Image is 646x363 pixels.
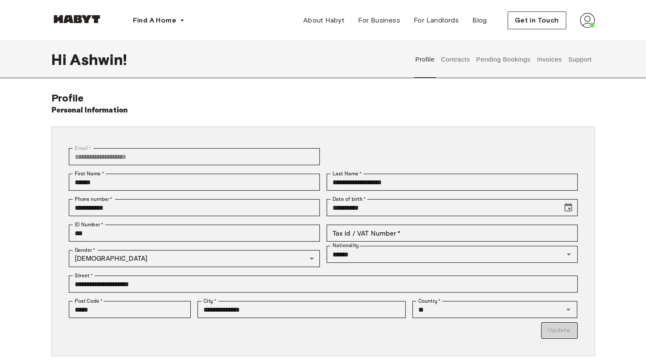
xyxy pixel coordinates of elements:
[472,15,487,25] span: Blog
[51,51,70,68] span: Hi
[75,144,91,152] label: Email
[303,15,344,25] span: About Habyt
[562,304,574,315] button: Open
[333,170,362,177] label: Last Name
[567,41,593,78] button: Support
[440,41,471,78] button: Contracts
[333,242,359,249] label: Nationality
[75,221,103,228] label: ID Number
[126,12,192,29] button: Find A Home
[133,15,176,25] span: Find A Home
[69,148,320,165] div: You can't change your email address at the moment. Please reach out to customer support in case y...
[75,195,113,203] label: Phone number
[358,15,400,25] span: For Business
[296,12,351,29] a: About Habyt
[69,250,320,267] div: [DEMOGRAPHIC_DATA]
[515,15,559,25] span: Get in Touch
[407,12,465,29] a: For Landlords
[75,272,93,279] label: Street
[51,92,84,104] span: Profile
[75,170,104,177] label: First Name
[475,41,532,78] button: Pending Bookings
[51,15,102,23] img: Habyt
[580,13,595,28] img: avatar
[51,104,128,116] h6: Personal Information
[351,12,407,29] a: For Business
[414,41,436,78] button: Profile
[333,195,366,203] label: Date of birth
[412,41,595,78] div: user profile tabs
[414,15,459,25] span: For Landlords
[465,12,494,29] a: Blog
[75,297,103,305] label: Post Code
[508,11,566,29] button: Get in Touch
[560,199,577,216] button: Choose date, selected date is Jun 17, 1994
[563,248,575,260] button: Open
[418,297,440,305] label: Country
[75,246,95,254] label: Gender
[70,51,127,68] span: Ashwin !
[203,297,217,305] label: City
[536,41,562,78] button: Invoices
